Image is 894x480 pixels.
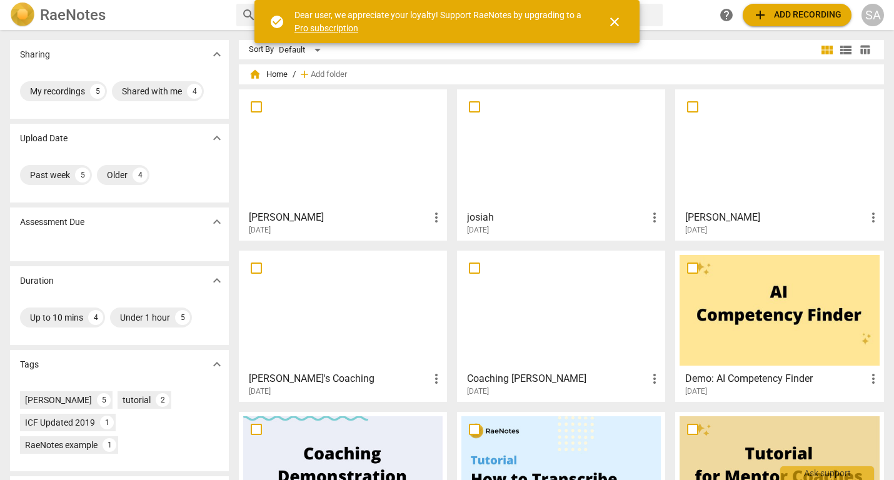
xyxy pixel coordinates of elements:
[249,210,429,225] h3: camille
[429,210,444,225] span: more_vert
[715,4,738,26] a: Help
[208,129,226,147] button: Show more
[607,14,622,29] span: close
[293,70,296,79] span: /
[249,386,271,397] span: [DATE]
[100,416,114,429] div: 1
[647,371,662,386] span: more_vert
[209,214,224,229] span: expand_more
[279,40,325,60] div: Default
[467,386,489,397] span: [DATE]
[25,439,98,451] div: RaeNotes example
[719,7,734,22] span: help
[75,167,90,182] div: 5
[294,9,585,34] div: Dear user, we appreciate your loyalty! Support RaeNotes by upgrading to a
[461,94,661,235] a: josiah[DATE]
[30,311,83,324] div: Up to 10 mins
[461,255,661,396] a: Coaching [PERSON_NAME][DATE]
[10,2,226,27] a: LogoRaeNotes
[25,416,95,429] div: ICF Updated 2019
[133,167,148,182] div: 4
[25,394,92,406] div: [PERSON_NAME]
[241,7,256,22] span: search
[10,2,35,27] img: Logo
[685,225,707,236] span: [DATE]
[866,210,881,225] span: more_vert
[753,7,768,22] span: add
[680,94,879,235] a: [PERSON_NAME][DATE]
[20,132,68,145] p: Upload Date
[861,4,884,26] button: SA
[311,70,347,79] span: Add folder
[30,169,70,181] div: Past week
[209,47,224,62] span: expand_more
[20,48,50,61] p: Sharing
[820,42,835,57] span: view_module
[243,94,443,235] a: [PERSON_NAME][DATE]
[269,14,284,29] span: check_circle
[209,357,224,372] span: expand_more
[249,371,429,386] h3: Rian's Coaching
[208,271,226,290] button: Show more
[838,42,853,57] span: view_list
[836,41,855,59] button: List view
[818,41,836,59] button: Tile view
[208,355,226,374] button: Show more
[249,45,274,54] div: Sort By
[680,255,879,396] a: Demo: AI Competency Finder[DATE]
[120,311,170,324] div: Under 1 hour
[249,68,288,81] span: Home
[30,85,85,97] div: My recordings
[467,210,647,225] h3: josiah
[294,23,358,33] a: Pro subscription
[208,212,226,231] button: Show more
[90,84,105,99] div: 5
[647,210,662,225] span: more_vert
[600,7,630,37] button: Close
[753,7,841,22] span: Add recording
[249,225,271,236] span: [DATE]
[20,216,84,229] p: Assessment Due
[859,44,871,56] span: table_chart
[40,6,106,24] h2: RaeNotes
[107,169,128,181] div: Older
[103,438,116,452] div: 1
[429,371,444,386] span: more_vert
[743,4,851,26] button: Upload
[175,310,190,325] div: 5
[298,68,311,81] span: add
[122,85,182,97] div: Shared with me
[123,394,151,406] div: tutorial
[20,358,39,371] p: Tags
[855,41,874,59] button: Table view
[156,393,169,407] div: 2
[209,273,224,288] span: expand_more
[208,45,226,64] button: Show more
[685,386,707,397] span: [DATE]
[187,84,202,99] div: 4
[209,131,224,146] span: expand_more
[467,371,647,386] h3: Coaching Michelle
[780,466,874,480] div: Ask support
[243,255,443,396] a: [PERSON_NAME]'s Coaching[DATE]
[97,393,111,407] div: 5
[249,68,261,81] span: home
[685,371,865,386] h3: Demo: AI Competency Finder
[685,210,865,225] h3: Ricky S.
[866,371,881,386] span: more_vert
[20,274,54,287] p: Duration
[88,310,103,325] div: 4
[467,225,489,236] span: [DATE]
